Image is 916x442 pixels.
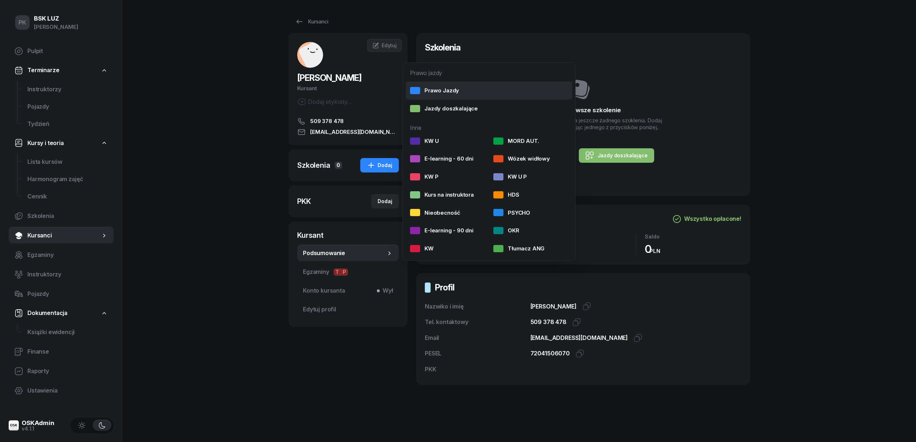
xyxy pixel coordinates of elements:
div: Kursant [297,84,399,93]
div: KW P [410,172,438,181]
a: Terminarze [9,62,114,79]
button: Dodaj [371,194,399,209]
span: Konto kursanta [303,286,393,296]
p: [PERSON_NAME] nie posiada jeszcze żadnego szoklenia. Dodaj pierwsze wszkolenie używając jednego z... [502,117,664,131]
div: Jazdy doszkalające [410,104,478,113]
div: Wózek widłowy [493,154,550,163]
span: Ustawienia [27,386,108,395]
a: Finanse [9,343,114,360]
span: Instruktorzy [27,270,108,279]
a: Edytuj profil [297,301,399,318]
a: Tydzień [22,115,114,133]
span: Edytuj [382,42,397,48]
div: Dodaj [378,197,392,206]
div: OKR [493,226,519,235]
a: Książki ewidencji [22,324,114,341]
span: Instruktorzy [27,85,108,94]
span: Szkolenia [27,211,108,221]
div: Saldo [645,233,741,240]
div: Dodaj [367,161,392,170]
div: Inne [406,118,572,132]
a: [EMAIL_ADDRESS][DOMAIN_NAME] [297,128,399,136]
div: E-learning - 60 dni [410,154,474,163]
div: [EMAIL_ADDRESS][DOMAIN_NAME] [530,333,628,343]
span: Cennik [27,192,108,201]
span: Pojazdy [27,289,108,299]
a: Ustawienia [9,382,114,399]
a: Harmonogram zajęć [22,171,114,188]
h2: Szkolenia [425,42,741,53]
span: Edytuj profil [303,305,393,314]
div: HDS [493,190,519,200]
div: Nieobecność [410,208,460,218]
button: Dodaj etykiety... [297,97,352,106]
div: PKK [425,365,530,374]
a: EgzaminyTP [297,263,399,281]
h3: Dodaj pierwsze szkolenie [425,105,741,115]
span: T [334,268,341,276]
span: Kursy i teoria [27,139,64,148]
div: Kursant [297,230,399,240]
div: MORD AUT. [493,136,539,146]
div: E-learning - 90 dni [410,226,474,235]
span: Harmonogram zajęć [27,175,108,184]
a: Instruktorzy [9,266,114,283]
span: 509 378 478 [310,117,344,126]
div: Prawo jazdy [406,66,572,82]
a: Jazdy doszkalające [579,148,654,163]
div: BSK LUZ [34,16,78,22]
div: Tel. kontaktowy [425,318,530,327]
span: Lista kursów [27,157,108,167]
a: Pojazdy [9,285,114,303]
span: Tydzień [27,119,108,129]
span: Książki ewidencji [27,328,108,337]
a: Podsumowanie [297,245,399,262]
span: Egzaminy [303,267,393,277]
div: Kursanci [295,17,328,26]
span: Nazwiko i imię [425,303,464,310]
span: [PERSON_NAME] [530,303,577,310]
div: 0 [540,242,636,256]
div: Jazdy doszkalające [585,151,648,160]
h2: Profil [435,282,454,293]
img: logo-xs@2x.png [9,420,19,430]
div: Wszystko opłacone! [673,214,741,224]
a: Egzaminy [9,246,114,264]
a: Edytuj [367,39,402,52]
span: Podsumowanie [303,249,386,258]
div: Kurs na instruktora [410,190,474,200]
div: [PERSON_NAME] [34,22,78,32]
div: PKK [297,196,311,206]
div: PSYCHO [493,208,530,218]
span: Terminarze [27,66,59,75]
span: [PERSON_NAME] [297,73,361,83]
div: KW U [410,136,439,146]
span: Finanse [27,347,108,356]
a: Szkolenia [9,207,114,225]
span: Wył [380,286,393,296]
span: PK [18,19,27,26]
div: KW [410,244,433,253]
a: Konto kursantaWył [297,282,399,299]
a: Kursanci [9,227,114,244]
div: OSKAdmin [22,420,54,426]
small: PLN [649,248,660,254]
a: 509 378 478 [297,117,399,126]
a: Dokumentacja [9,305,114,321]
button: Dodaj [360,158,399,172]
a: Raporty [9,363,114,380]
span: 0 [335,162,342,169]
a: Cennik [22,188,114,205]
div: PESEL [425,349,530,358]
div: 72041506070 [530,349,570,358]
div: Szkolenia [297,160,330,170]
span: Raporty [27,367,108,376]
span: Dokumentacja [27,308,67,318]
span: [EMAIL_ADDRESS][DOMAIN_NAME] [310,128,399,136]
a: Kursy i teoria [9,135,114,152]
span: P [341,268,348,276]
a: Instruktorzy [22,81,114,98]
div: Wpłacono [540,233,636,240]
div: v4.1.1 [22,426,54,431]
